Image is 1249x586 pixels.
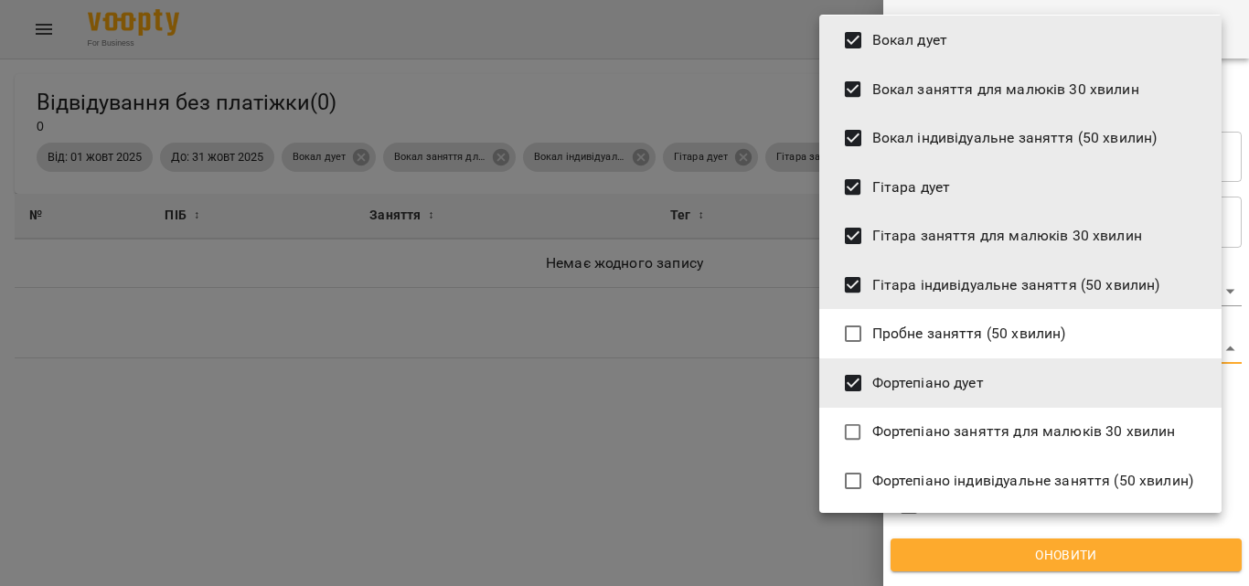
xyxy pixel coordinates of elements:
[872,421,1176,442] span: Фортепіано заняття для малюків 30 хвилин
[872,372,984,394] span: Фортепіано дует
[872,79,1139,101] span: Вокал заняття для малюків 30 хвилин
[872,225,1142,247] span: Гітара заняття для малюків 30 хвилин
[872,470,1194,492] span: Фортепіано індивідуальне заняття (50 хвилин)
[872,323,1066,345] span: Пробне заняття (50 хвилин)
[872,127,1158,149] span: Вокал індивідуальне заняття (50 хвилин)
[872,274,1160,296] span: Гітара індивідуальне заняття (50 хвилин)
[872,176,951,198] span: Гітара дует
[872,29,947,51] span: Вокал дует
